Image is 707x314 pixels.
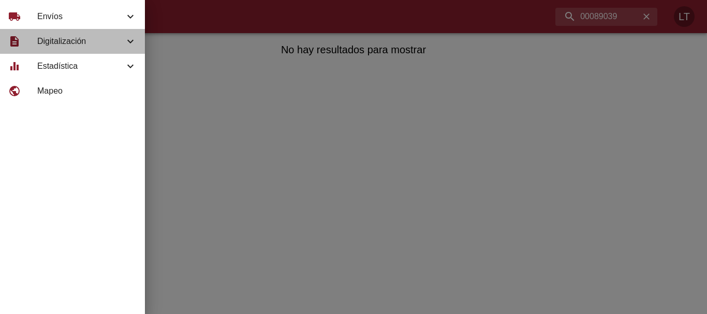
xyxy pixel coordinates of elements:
[37,10,124,23] span: Envíos
[8,60,21,72] span: equalizer
[37,60,124,72] span: Estadística
[37,35,124,48] span: Digitalización
[8,10,21,23] span: local_shipping
[8,35,21,48] span: description
[8,85,21,97] span: public
[37,85,137,97] span: Mapeo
